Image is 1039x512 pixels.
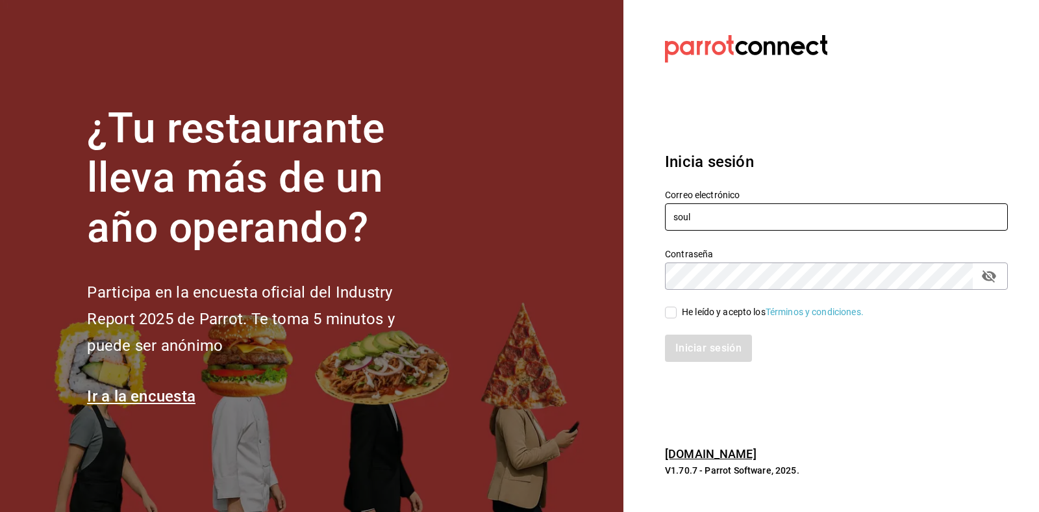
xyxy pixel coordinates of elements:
label: Correo electrónico [665,190,1008,199]
input: Ingresa tu correo electrónico [665,203,1008,231]
div: He leído y acepto los [682,305,864,319]
a: Términos y condiciones. [766,307,864,317]
button: passwordField [978,265,1000,287]
label: Contraseña [665,249,1008,258]
h1: ¿Tu restaurante lleva más de un año operando? [87,104,438,253]
a: [DOMAIN_NAME] [665,447,757,461]
h3: Inicia sesión [665,150,1008,173]
a: Ir a la encuesta [87,387,195,405]
h2: Participa en la encuesta oficial del Industry Report 2025 de Parrot. Te toma 5 minutos y puede se... [87,279,438,359]
p: V1.70.7 - Parrot Software, 2025. [665,464,1008,477]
